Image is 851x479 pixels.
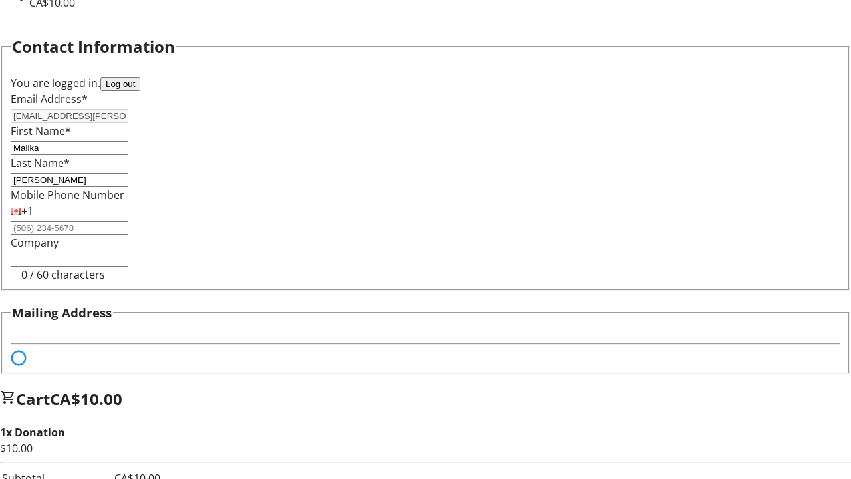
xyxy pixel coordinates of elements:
h3: Mailing Address [12,303,112,322]
label: Company [11,236,59,250]
span: Cart [16,388,50,410]
label: Last Name* [11,156,70,170]
label: Mobile Phone Number [11,188,124,202]
input: (506) 234-5678 [11,221,128,235]
h2: Contact Information [12,35,175,59]
button: Log out [100,77,140,91]
label: Email Address* [11,92,88,106]
span: CA$10.00 [50,388,122,410]
tr-character-limit: 0 / 60 characters [21,267,105,282]
label: First Name* [11,124,71,138]
div: You are logged in. [11,75,840,91]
